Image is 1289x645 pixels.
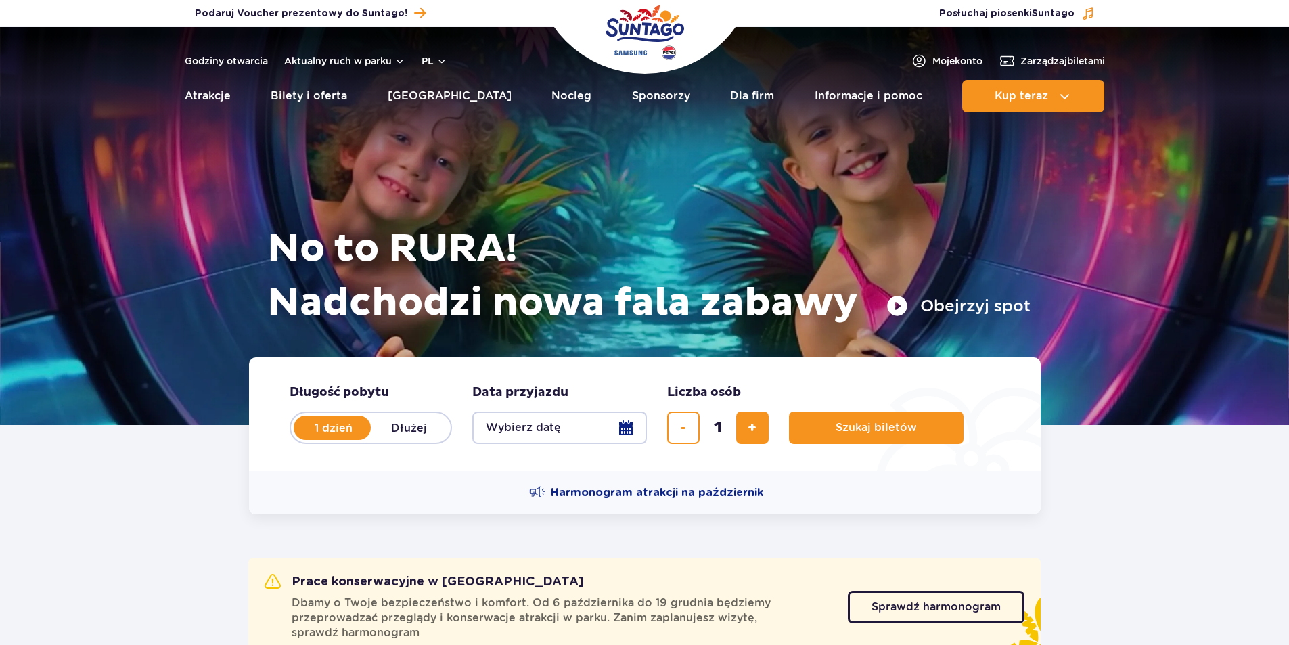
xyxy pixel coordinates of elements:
[836,422,917,434] span: Szukaj biletów
[872,602,1001,613] span: Sprawdź harmonogram
[886,295,1031,317] button: Obejrzyj spot
[789,412,964,444] button: Szukaj biletów
[730,80,774,112] a: Dla firm
[265,574,584,590] h2: Prace konserwacyjne w [GEOGRAPHIC_DATA]
[939,7,1075,20] span: Posłuchaj piosenki
[1032,9,1075,18] span: Suntago
[1020,54,1105,68] span: Zarządzaj biletami
[529,485,763,501] a: Harmonogram atrakcji na październik
[472,384,568,401] span: Data przyjazdu
[632,80,690,112] a: Sponsorzy
[962,80,1104,112] button: Kup teraz
[736,412,769,444] button: dodaj bilet
[249,357,1041,471] form: Planowanie wizyty w Park of Poland
[939,7,1095,20] button: Posłuchaj piosenkiSuntago
[388,80,512,112] a: [GEOGRAPHIC_DATA]
[295,414,372,442] label: 1 dzień
[195,7,407,20] span: Podaruj Voucher prezentowy do Suntago!
[185,80,231,112] a: Atrakcje
[667,384,741,401] span: Liczba osób
[551,485,763,500] span: Harmonogram atrakcji na październik
[815,80,922,112] a: Informacje i pomoc
[702,412,734,444] input: liczba biletów
[267,222,1031,330] h1: No to RURA! Nadchodzi nowa fala zabawy
[292,596,832,640] span: Dbamy o Twoje bezpieczeństwo i komfort. Od 6 października do 19 grudnia będziemy przeprowadzać pr...
[667,412,700,444] button: usuń bilet
[932,54,982,68] span: Moje konto
[371,414,448,442] label: Dłużej
[472,412,647,444] button: Wybierz datę
[284,55,405,66] button: Aktualny ruch w parku
[995,90,1048,102] span: Kup teraz
[195,4,426,22] a: Podaruj Voucher prezentowy do Suntago!
[848,591,1024,623] a: Sprawdź harmonogram
[422,54,447,68] button: pl
[551,80,591,112] a: Nocleg
[271,80,347,112] a: Bilety i oferta
[911,53,982,69] a: Mojekonto
[290,384,389,401] span: Długość pobytu
[185,54,268,68] a: Godziny otwarcia
[999,53,1105,69] a: Zarządzajbiletami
